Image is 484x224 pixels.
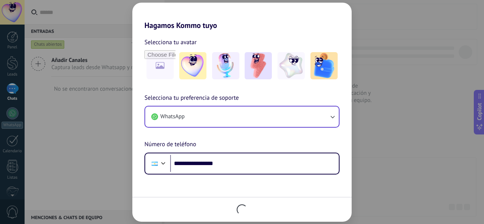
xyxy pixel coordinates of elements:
button: WhatsApp [145,107,339,127]
img: -4.jpeg [278,52,305,79]
span: Número de teléfono [144,140,196,150]
span: Selecciona tu avatar [144,37,197,47]
img: -3.jpeg [245,52,272,79]
img: -2.jpeg [212,52,239,79]
span: WhatsApp [160,113,185,120]
img: -5.jpeg [310,52,338,79]
h2: Hagamos Kommo tuyo [132,3,352,30]
span: Selecciona tu preferencia de soporte [144,93,239,103]
div: Argentina: + 54 [147,156,162,171]
img: -1.jpeg [179,52,206,79]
